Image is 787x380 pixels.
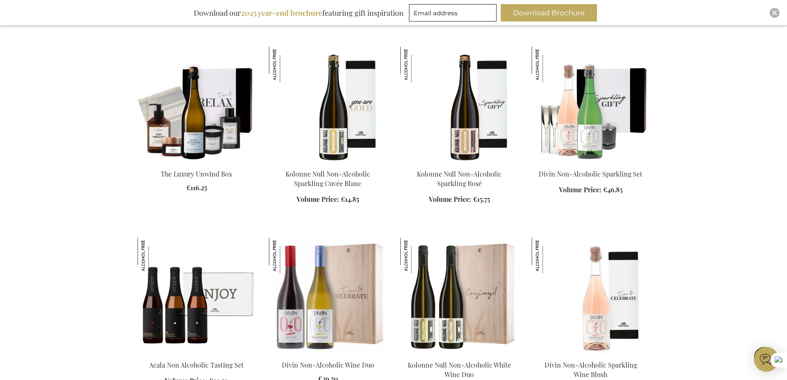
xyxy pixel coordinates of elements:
span: €116.25 [186,183,207,192]
img: Acala Non Alcoholic Tasting Set [138,238,173,273]
img: The Luxury Unwind Box [138,47,256,163]
a: Divin Non-Alcoholic Sparkling Wine Blush Divin Non-Alcoholic Sparkling Wine Blush [532,350,650,358]
img: Divin Non-Alcoholic Sparkling Set [532,47,650,163]
img: Kolonne Null Non-Alcoholic White Wine Duo [400,238,518,354]
img: Kolonne Null Non-Alcoholic White Wine Duo [400,238,436,273]
a: Divin Non-Alcoholic Sparkling Set Divin Non-Alcoholic Sparkling Set [532,159,650,167]
a: Divin Non-Alcoholic Sparkling Set [539,170,642,178]
a: Divin Non-Alcoholic Sparkling Wine Blush [544,361,637,379]
img: Kolonne Null Non-Alcoholic Sparkling Rosé [400,47,518,163]
span: Volume Price: [297,195,339,203]
div: Close [770,8,780,18]
img: Close [772,10,777,15]
a: Kolonne Null Non-Alcoholic Sparkling Cuvée Blanc [285,170,370,188]
a: Kolonne Null Non-Alcoholic White Wine Duo Kolonne Null Non-Alcoholic White Wine Duo [400,350,518,358]
a: Acala Non Alcoholic Tasting Set Acala Non Alcoholic Tasting Set [138,350,256,358]
b: 2025 year-end brochure [241,8,322,18]
span: €46.85 [603,185,623,194]
span: Volume Price: [559,185,602,194]
a: Kolonne Null Non-Alcoholic Sparkling Rosé [417,170,502,188]
a: Volume Price: €15.75 [429,195,490,204]
a: Kolonne Null Non-Alcoholic Sparkling Rosé Kolonne Null Non-Alcoholic Sparkling Rosé [400,159,518,167]
img: Acala Non Alcoholic Tasting Set [138,238,256,354]
img: Divin Non-Alcoholic Sparkling Wine Blush [532,238,650,354]
iframe: belco-activator-frame [754,347,779,372]
img: Divin Non-Alcoholic Sparkling Set [532,47,567,82]
a: Divin Non-Alcoholic Wine Duo Divin Non-Alcoholic Wine Duo [269,350,387,358]
a: Acala Non Alcoholic Tasting Set [149,361,244,369]
input: Email address [409,4,497,22]
a: Kolonne Null Non-Alcoholic White Wine Duo [408,361,511,379]
img: Divin Non-Alcoholic Wine Duo [269,238,387,354]
a: Volume Price: €46.85 [559,185,623,195]
a: Divin Non-Alcoholic Wine Duo [282,361,374,369]
img: Kolonne Null Non-Alcoholic Sparkling Cuvée Blanc [269,47,387,163]
span: €15.75 [473,195,490,203]
a: Volume Price: €14.85 [297,195,359,204]
img: Divin Non-Alcoholic Sparkling Wine Blush [532,238,567,273]
div: Download our featuring gift inspiration [190,4,407,22]
form: marketing offers and promotions [409,4,499,24]
a: Kolonne Null Non-Alcoholic Sparkling Cuvée Blanc Kolonne Null Non-Alcoholic Sparkling Cuvée Blanc [269,159,387,167]
span: €14.85 [341,195,359,203]
img: Kolonne Null Non-Alcoholic Sparkling Rosé [400,47,436,82]
a: The Luxury Unwind Box [161,170,232,178]
img: Divin Non-Alcoholic Wine Duo [269,238,304,273]
a: The Luxury Unwind Box [138,159,256,167]
img: Kolonne Null Non-Alcoholic Sparkling Cuvée Blanc [269,47,304,82]
span: Volume Price: [429,195,471,203]
button: Download Brochure [501,4,597,22]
